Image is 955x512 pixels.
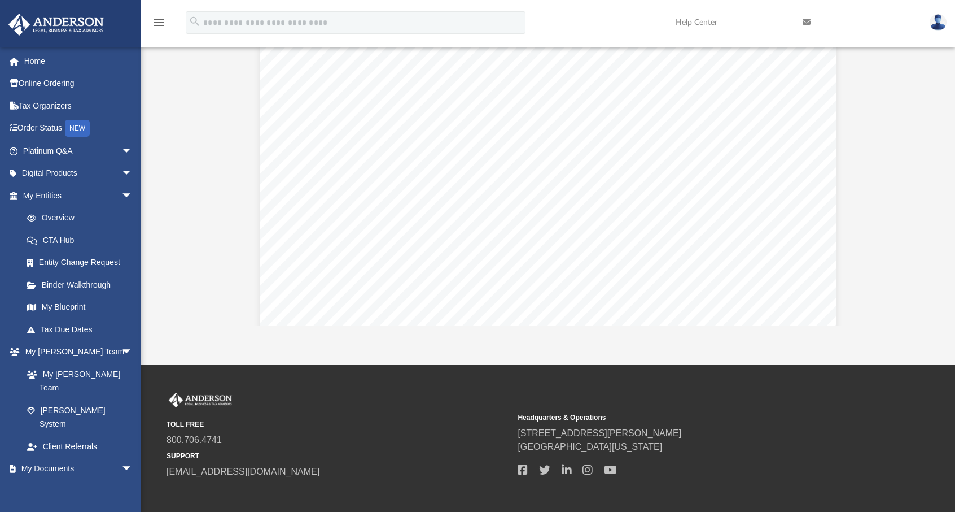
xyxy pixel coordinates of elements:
a: My Documentsarrow_drop_down [8,458,144,480]
span: arrow_drop_down [121,184,144,207]
a: Tax Organizers [8,94,150,117]
span: arrow_drop_down [121,162,144,185]
a: My [PERSON_NAME] Teamarrow_drop_down [8,341,144,363]
a: My [PERSON_NAME] Team [16,363,138,399]
a: [EMAIL_ADDRESS][DOMAIN_NAME] [167,467,319,476]
i: menu [152,16,166,29]
small: SUPPORT [167,451,510,461]
a: [STREET_ADDRESS][PERSON_NAME] [518,428,681,438]
a: Entity Change Request [16,251,150,274]
a: Overview [16,207,150,229]
div: NEW [65,120,90,137]
a: Binder Walkthrough [16,274,150,296]
a: My Entitiesarrow_drop_down [8,184,150,207]
img: Anderson Advisors Platinum Portal [5,14,107,36]
div: File preview [182,34,914,326]
a: Online Ordering [8,72,150,95]
img: Anderson Advisors Platinum Portal [167,393,234,407]
a: Client Referrals [16,435,144,458]
span: arrow_drop_down [121,458,144,481]
img: User Pic [930,14,947,31]
a: [GEOGRAPHIC_DATA][US_STATE] [518,442,662,452]
div: Preview [182,5,914,327]
span: arrow_drop_down [121,140,144,163]
a: Home [8,50,150,72]
a: Order StatusNEW [8,117,150,140]
a: Tax Due Dates [16,318,150,341]
a: menu [152,21,166,29]
a: CTA Hub [16,229,150,251]
a: Digital Productsarrow_drop_down [8,162,150,185]
a: 800.706.4741 [167,435,222,445]
div: Document Viewer [182,34,914,326]
a: Platinum Q&Aarrow_drop_down [8,140,150,162]
span: arrow_drop_down [121,341,144,364]
a: [PERSON_NAME] System [16,399,144,435]
small: Headquarters & Operations [518,413,861,423]
i: search [189,15,201,28]
a: My Blueprint [16,296,144,319]
small: TOLL FREE [167,419,510,429]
